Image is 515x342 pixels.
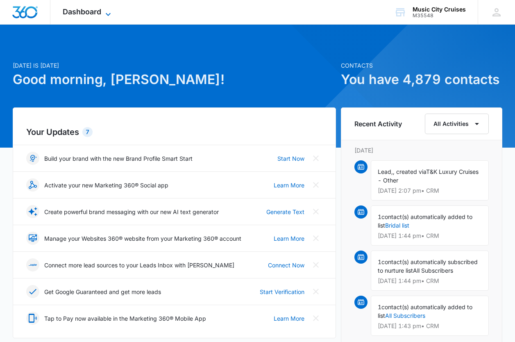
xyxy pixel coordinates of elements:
a: Generate Text [266,207,304,216]
span: 1 [378,258,381,265]
button: Close [309,205,322,218]
p: Activate your new Marketing 360® Social app [44,181,168,189]
span: 1 [378,303,381,310]
button: Close [309,258,322,271]
p: [DATE] is [DATE] [13,61,336,70]
p: [DATE] [354,146,489,155]
button: Close [309,285,322,298]
span: T&K Luxury Cruises - Other [378,168,479,184]
a: Bridal list [385,222,409,229]
p: Get Google Guaranteed and get more leads [44,287,161,296]
a: Learn More [274,181,304,189]
h1: Good morning, [PERSON_NAME]! [13,70,336,89]
a: Learn More [274,234,304,243]
span: contact(s) automatically added to list [378,303,472,319]
p: Build your brand with the new Brand Profile Smart Start [44,154,193,163]
p: [DATE] 1:44 pm • CRM [378,233,482,239]
p: Contacts [341,61,502,70]
span: Dashboard [63,7,101,16]
h6: Recent Activity [354,119,402,129]
a: Learn More [274,314,304,323]
p: [DATE] 1:43 pm • CRM [378,323,482,329]
p: Create powerful brand messaging with our new AI text generator [44,207,219,216]
span: contact(s) automatically subscribed to nurture list [378,258,478,274]
p: [DATE] 2:07 pm • CRM [378,188,482,194]
div: 7 [82,127,93,137]
button: Close [309,232,322,245]
span: All Subscribers [413,267,453,274]
a: Start Now [277,154,304,163]
p: Manage your Websites 360® website from your Marketing 360® account [44,234,241,243]
h1: You have 4,879 contacts [341,70,502,89]
button: Close [309,152,322,165]
a: All Subscribers [385,312,425,319]
button: Close [309,178,322,192]
h2: Your Updates [26,126,322,138]
p: [DATE] 1:44 pm • CRM [378,278,482,284]
div: account name [413,6,466,13]
p: Tap to Pay now available in the Marketing 360® Mobile App [44,314,206,323]
a: Start Verification [260,287,304,296]
span: , created via [393,168,426,175]
span: Lead, [378,168,393,175]
span: contact(s) automatically added to list [378,213,472,229]
a: Connect Now [268,261,304,269]
p: Connect more lead sources to your Leads Inbox with [PERSON_NAME] [44,261,234,269]
button: All Activities [425,114,489,134]
span: 1 [378,213,381,220]
button: Close [309,312,322,325]
div: account id [413,13,466,18]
